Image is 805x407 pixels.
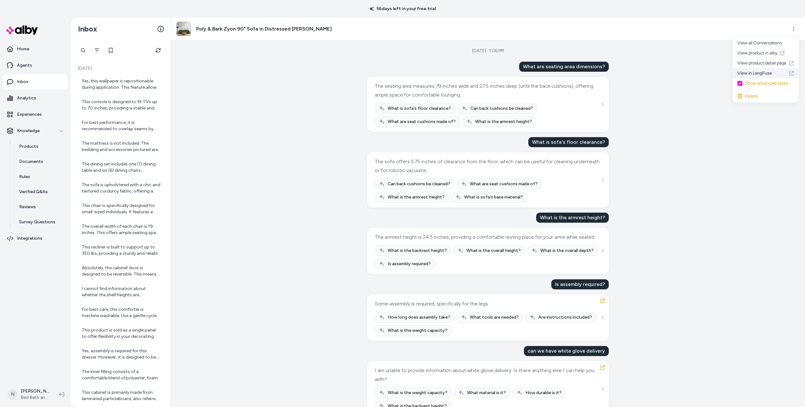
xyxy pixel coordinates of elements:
a: View in LangFuse [732,68,799,78]
a: View product in alby [732,48,799,58]
div: Show advanced steps [732,78,799,88]
a: View product detail page [732,58,799,68]
div: Delete [732,91,799,101]
div: View all Conversations [732,38,799,48]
